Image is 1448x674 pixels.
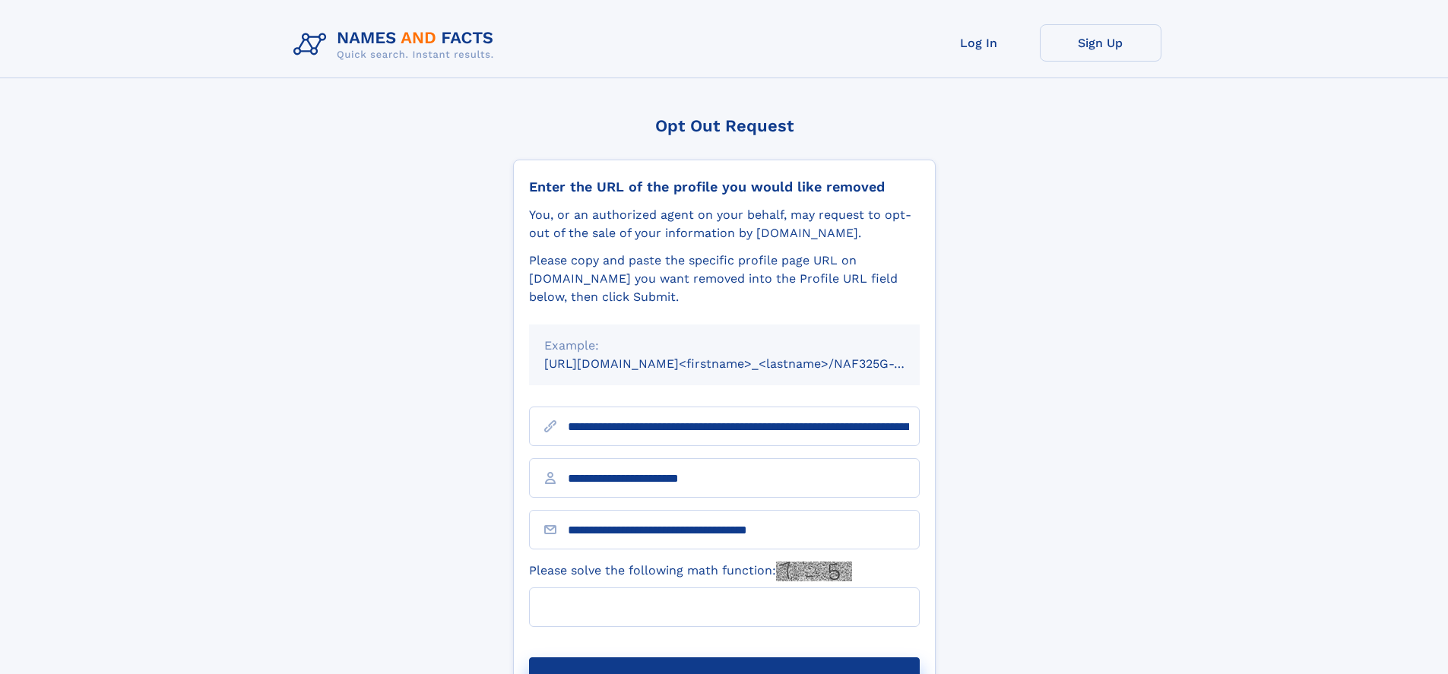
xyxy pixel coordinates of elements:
div: Please copy and paste the specific profile page URL on [DOMAIN_NAME] you want removed into the Pr... [529,252,920,306]
div: Opt Out Request [513,116,936,135]
div: You, or an authorized agent on your behalf, may request to opt-out of the sale of your informatio... [529,206,920,242]
div: Enter the URL of the profile you would like removed [529,179,920,195]
a: Sign Up [1040,24,1161,62]
div: Example: [544,337,905,355]
small: [URL][DOMAIN_NAME]<firstname>_<lastname>/NAF325G-xxxxxxxx [544,356,949,371]
a: Log In [918,24,1040,62]
label: Please solve the following math function: [529,562,852,581]
img: Logo Names and Facts [287,24,506,65]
